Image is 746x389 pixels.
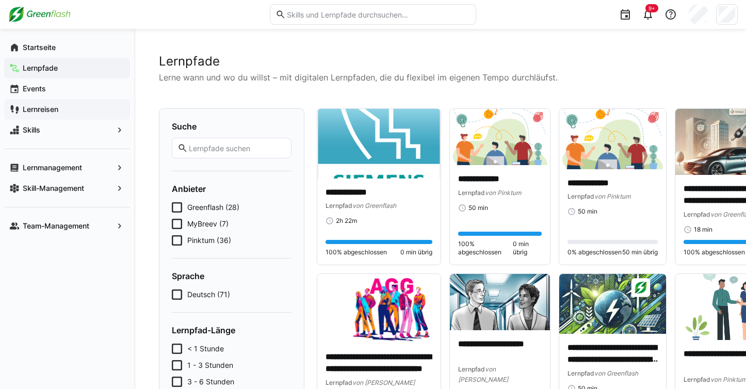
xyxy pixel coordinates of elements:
[567,192,594,200] span: Lernpfad
[326,202,352,209] span: Lernpfad
[485,189,521,197] span: von Pinktum
[187,377,234,387] span: 3 - 6 Stunden
[567,248,622,256] span: 0% abgeschlossen
[326,248,387,256] span: 100% abgeschlossen
[450,274,550,330] img: image
[188,143,286,153] input: Lernpfade suchen
[559,274,666,334] img: image
[578,207,597,216] span: 50 min
[326,379,352,386] span: Lernpfad
[468,204,488,212] span: 50 min
[172,271,291,281] h4: Sprache
[684,248,745,256] span: 100% abgeschlossen
[172,325,291,335] h4: Lernpfad-Länge
[187,202,239,213] span: Greenflash (28)
[317,274,441,344] img: image
[559,109,666,169] img: image
[187,360,233,370] span: 1 - 3 Stunden
[352,379,415,386] span: von [PERSON_NAME]
[352,202,396,209] span: von Greenflash
[159,54,721,69] h2: Lernpfade
[458,189,485,197] span: Lernpfad
[336,217,357,225] span: 2h 22m
[513,240,541,256] span: 0 min übrig
[684,210,710,218] span: Lernpfad
[172,121,291,132] h4: Suche
[159,71,721,84] p: Lerne wann und wo du willst – mit digitalen Lernpfaden, die du flexibel im eigenen Tempo durchläu...
[187,219,229,229] span: MyBreev (7)
[172,184,291,194] h4: Anbieter
[187,344,224,354] span: < 1 Stunde
[286,10,471,19] input: Skills und Lernpfade durchsuchen…
[458,365,485,373] span: Lernpfad
[684,376,710,383] span: Lernpfad
[694,225,712,234] span: 18 min
[450,109,550,165] img: image
[400,248,432,256] span: 0 min übrig
[458,240,513,256] span: 100% abgeschlossen
[187,235,231,246] span: Pinktum (36)
[594,369,638,377] span: von Greenflash
[567,369,594,377] span: Lernpfad
[622,248,658,256] span: 50 min übrig
[317,109,441,179] img: image
[187,289,230,300] span: Deutsch (71)
[594,192,630,200] span: von Pinktum
[648,5,655,11] span: 9+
